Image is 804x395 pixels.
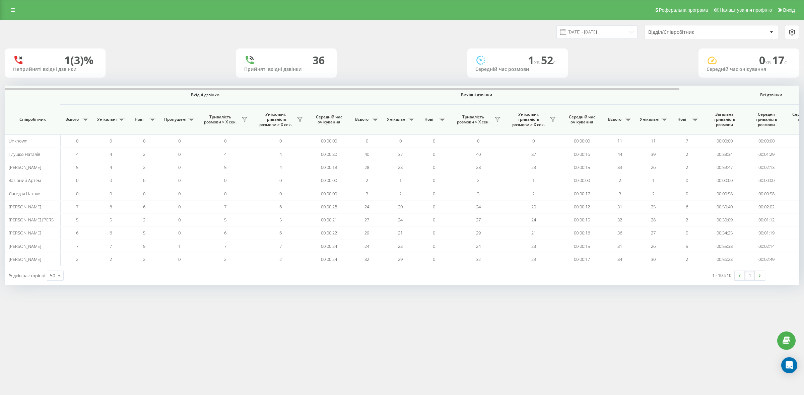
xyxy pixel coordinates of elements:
[745,187,787,200] td: 00:00:58
[76,191,78,197] span: 0
[224,177,226,183] span: 0
[532,138,535,144] span: 0
[532,177,535,183] span: 1
[433,256,435,262] span: 0
[617,204,622,210] span: 31
[553,59,556,66] span: c
[308,253,350,266] td: 00:00:24
[561,253,603,266] td: 00:00:17
[279,191,282,197] span: 0
[78,92,332,98] span: Вхідні дзвінки
[433,191,435,197] span: 0
[178,191,181,197] span: 0
[561,187,603,200] td: 00:00:17
[110,243,112,249] span: 7
[164,117,186,122] span: Пропущені
[703,187,745,200] td: 00:00:58
[651,217,656,223] span: 28
[97,117,117,122] span: Унікальні
[76,138,78,144] span: 0
[652,191,655,197] span: 2
[745,226,787,239] td: 00:01:19
[651,151,656,157] span: 39
[477,177,479,183] span: 2
[76,256,78,262] span: 2
[420,117,437,122] span: Нові
[772,53,787,67] span: 17
[50,272,55,279] div: 50
[433,204,435,210] span: 0
[313,114,345,125] span: Середній час очікування
[279,138,282,144] span: 0
[703,253,745,266] td: 00:56:23
[279,256,282,262] span: 2
[617,138,622,144] span: 11
[76,243,78,249] span: 7
[398,204,403,210] span: 20
[110,177,112,183] span: 0
[703,226,745,239] td: 00:34:25
[110,204,112,210] span: 6
[750,112,782,127] span: Середня тривалість розмови
[224,230,226,236] span: 6
[617,256,622,262] span: 34
[475,67,560,72] div: Середній час розмови
[686,164,688,170] span: 2
[433,177,435,183] span: 0
[686,230,688,236] span: 5
[308,213,350,226] td: 00:00:21
[178,164,181,170] span: 0
[178,138,181,144] span: 0
[9,256,41,262] span: [PERSON_NAME]
[686,138,688,144] span: 7
[703,134,745,147] td: 00:00:00
[178,230,181,236] span: 0
[651,230,656,236] span: 27
[712,272,731,279] div: 1 - 10 з 10
[110,191,112,197] span: 0
[476,151,481,157] span: 40
[279,217,282,223] span: 5
[686,243,688,249] span: 5
[454,114,492,125] span: Тривалість розмови > Х сек.
[143,177,145,183] span: 0
[308,240,350,253] td: 00:00:24
[398,256,403,262] span: 29
[531,204,536,210] span: 20
[648,29,728,35] div: Відділ/Співробітник
[279,243,282,249] span: 7
[617,217,622,223] span: 32
[313,54,325,67] div: 36
[703,147,745,161] td: 00:38:34
[110,256,112,262] span: 2
[561,200,603,213] td: 00:00:12
[76,230,78,236] span: 6
[364,164,369,170] span: 28
[76,164,78,170] span: 5
[561,174,603,187] td: 00:00:00
[366,191,368,197] span: 3
[703,161,745,174] td: 00:59:47
[398,243,403,249] span: 23
[143,230,145,236] span: 5
[703,174,745,187] td: 00:00:00
[398,164,403,170] span: 23
[143,138,145,144] span: 0
[178,177,181,183] span: 0
[433,230,435,236] span: 0
[308,161,350,174] td: 00:00:18
[9,191,42,197] span: Лагодзя Наталія
[561,226,603,239] td: 00:00:16
[9,230,41,236] span: [PERSON_NAME]
[561,147,603,161] td: 00:00:16
[64,117,80,122] span: Всього
[745,134,787,147] td: 00:00:00
[364,230,369,236] span: 29
[745,200,787,213] td: 00:02:02
[651,243,656,249] span: 26
[143,151,145,157] span: 2
[686,204,688,210] span: 6
[308,174,350,187] td: 00:00:00
[279,230,282,236] span: 6
[673,117,690,122] span: Нові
